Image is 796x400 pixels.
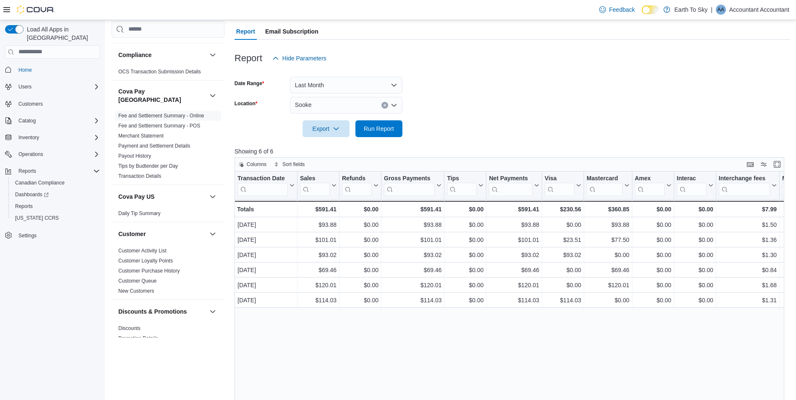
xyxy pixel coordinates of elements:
a: Customer Activity List [118,248,167,254]
span: Feedback [609,5,635,14]
div: $93.02 [300,250,337,260]
label: Date Range [235,80,264,87]
a: Payment and Settlement Details [118,143,190,149]
div: $0.00 [677,235,713,245]
button: Catalog [15,116,39,126]
a: Transaction Details [118,173,161,179]
div: [DATE] [237,295,295,305]
a: Home [15,65,35,75]
div: $230.56 [545,204,581,214]
div: Customer [112,246,224,299]
span: Operations [18,151,43,158]
a: Dashboards [8,189,103,200]
div: Accountant Accountant [716,5,726,15]
div: $0.00 [635,250,671,260]
button: Users [15,82,35,92]
span: Sooke [295,100,312,110]
div: Net Payments [489,174,532,182]
button: Interchange fees [719,174,777,196]
div: $7.99 [719,204,777,214]
div: Interac [677,174,707,182]
div: Tips [447,174,477,196]
button: Refunds [342,174,378,196]
span: Settings [18,232,37,239]
button: Operations [15,149,47,159]
div: $0.00 [447,280,483,290]
a: Payout History [118,153,151,159]
button: Open list of options [391,102,397,109]
div: Net Payments [489,174,532,196]
div: Sales [300,174,330,196]
div: $0.00 [447,295,483,305]
nav: Complex example [5,60,100,263]
button: Cova Pay [GEOGRAPHIC_DATA] [118,87,206,104]
span: Discounts [118,325,141,332]
a: Fee and Settlement Summary - POS [118,123,200,129]
div: [DATE] [237,220,295,230]
span: Columns [247,161,266,168]
button: Inventory [2,132,103,143]
div: $1.50 [719,220,777,230]
span: Inventory [18,134,39,141]
div: $0.00 [342,295,378,305]
div: $93.88 [587,220,629,230]
a: Reports [12,201,36,211]
h3: Discounts & Promotions [118,307,187,316]
div: $114.03 [545,295,581,305]
button: Discounts & Promotions [118,307,206,316]
div: $0.00 [342,235,378,245]
a: Customer Purchase History [118,268,180,274]
span: Home [15,65,100,75]
div: Amex [635,174,665,182]
div: Sales [300,174,330,182]
span: Reports [15,166,100,176]
div: $0.00 [342,280,378,290]
button: Mastercard [587,174,629,196]
div: $0.84 [719,265,777,275]
button: Inventory [15,132,42,143]
a: [US_STATE] CCRS [12,213,62,223]
div: $0.00 [447,204,483,214]
div: $69.46 [300,265,337,275]
div: Amex [635,174,665,196]
a: Tips by Budtender per Day [118,163,178,169]
p: Earth To Sky [674,5,707,15]
span: Fee and Settlement Summary - Online [118,112,204,119]
div: $0.00 [635,204,671,214]
div: $0.00 [447,235,483,245]
div: $591.41 [300,204,337,214]
div: $0.00 [635,295,671,305]
button: Compliance [118,51,206,59]
div: $0.00 [447,265,483,275]
div: Interchange fees [719,174,770,196]
button: Reports [2,165,103,177]
button: Reports [15,166,39,176]
a: Fee and Settlement Summary - Online [118,113,204,119]
div: $101.01 [384,235,441,245]
div: Discounts & Promotions [112,323,224,357]
a: Merchant Statement [118,133,164,139]
div: Mastercard [587,174,623,182]
span: Inventory [15,132,100,143]
div: $0.00 [677,265,713,275]
a: New Customers [118,288,154,294]
div: Transaction Date [237,174,288,196]
div: $1.68 [719,280,777,290]
div: $0.00 [545,280,581,290]
a: Discounts [118,325,141,331]
span: AA [718,5,724,15]
button: Home [2,64,103,76]
div: $0.00 [587,295,629,305]
div: $0.00 [677,280,713,290]
a: Feedback [596,1,638,18]
a: Dashboards [12,190,52,200]
div: $114.03 [300,295,337,305]
div: $93.02 [489,250,539,260]
button: Net Payments [489,174,539,196]
div: Gross Payments [384,174,435,182]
